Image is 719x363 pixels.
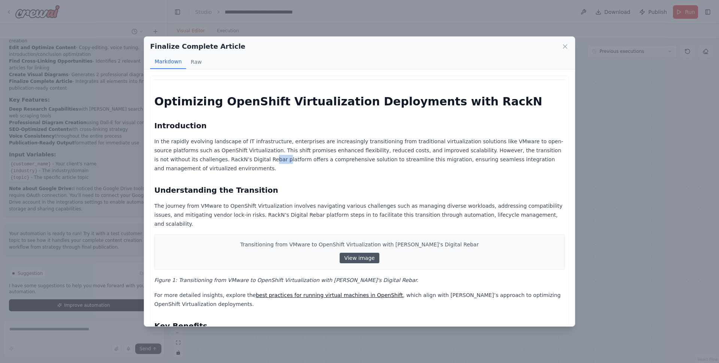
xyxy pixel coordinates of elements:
button: Raw [186,55,206,69]
p: In the rapidly evolving landscape of IT infrastructure, enterprises are increasingly transitionin... [154,137,565,173]
em: Figure 1: Transitioning from VMware to OpenShift Virtualization with [PERSON_NAME]'s Digital Rebar. [154,277,418,283]
h2: Key Benefits [154,321,565,331]
h2: Introduction [154,120,565,131]
p: Transitioning from VMware to OpenShift Virtualization with [PERSON_NAME]'s Digital Rebar [159,241,560,248]
p: The journey from VMware to OpenShift Virtualization involves navigating various challenges such a... [154,201,565,228]
h1: Optimizing OpenShift Virtualization Deployments with RackN [154,95,565,108]
p: For more detailed insights, explore the , which align with [PERSON_NAME]’s approach to optimizing... [154,291,565,309]
a: View image [340,253,379,263]
button: Markdown [150,55,186,69]
h2: Understanding the Transition [154,185,565,195]
a: best practices for running virtual machines in OpenShift [256,292,403,298]
h2: Finalize Complete Article [150,41,245,52]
